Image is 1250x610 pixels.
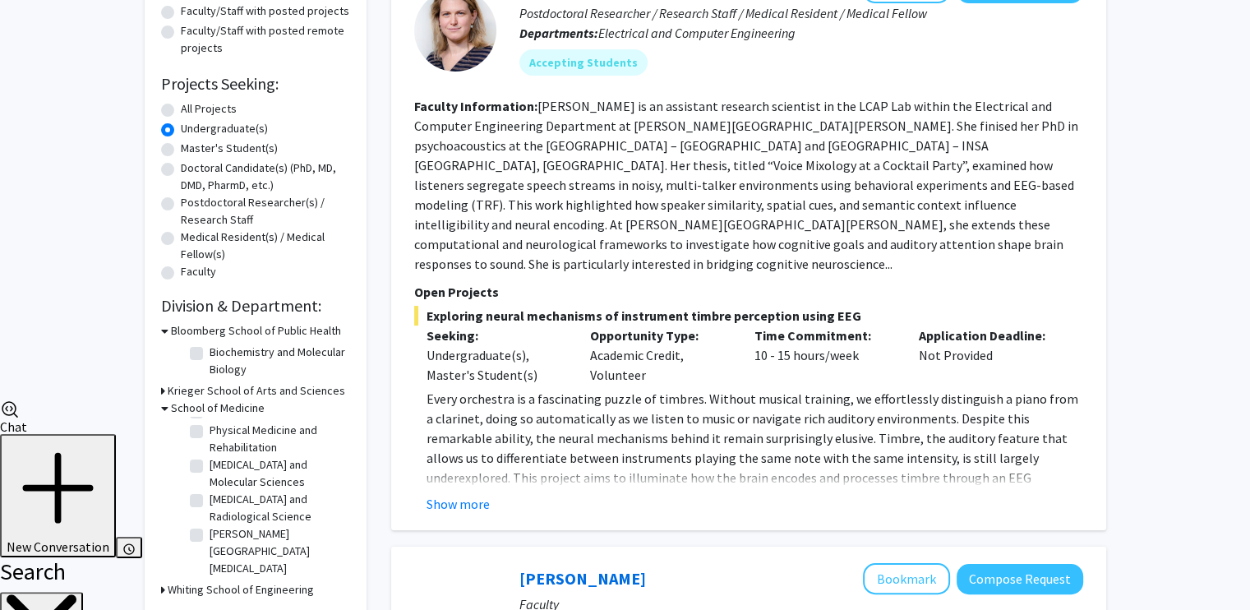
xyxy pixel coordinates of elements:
p: Seeking: [427,326,566,345]
label: Physical Medicine and Rehabilitation [210,422,346,456]
label: Undergraduate(s) [181,120,268,137]
label: Medical Resident(s) / Medical Fellow(s) [181,229,350,263]
label: [PERSON_NAME][GEOGRAPHIC_DATA][MEDICAL_DATA] [210,525,346,577]
h3: Bloomberg School of Public Health [171,322,341,340]
b: Departments: [519,25,598,41]
h2: Division & Department: [161,296,350,316]
label: [MEDICAL_DATA] and Molecular Sciences [210,456,346,491]
button: Show more [427,494,490,514]
label: [MEDICAL_DATA] and Radiological Science [210,491,346,525]
a: [PERSON_NAME] [519,568,646,589]
label: Faculty/Staff with posted remote projects [181,22,350,57]
button: Add Karen Fleming to Bookmarks [863,563,950,594]
span: Exploring neural mechanisms of instrument timbre perception using EEG [414,306,1083,326]
span: Electrical and Computer Engineering [598,25,796,41]
fg-read-more: [PERSON_NAME] is an assistant research scientist in the LCAP Lab within the Electrical and Comput... [414,98,1078,272]
label: All Projects [181,100,237,118]
div: Not Provided [906,326,1071,385]
mat-chip: Accepting Students [519,49,648,76]
p: Opportunity Type: [590,326,730,345]
p: Application Deadline: [919,326,1059,345]
p: Time Commitment: [754,326,894,345]
label: Faculty [181,263,216,280]
h3: School of Medicine [171,400,265,417]
h2: Projects Seeking: [161,74,350,94]
b: Faculty Information: [414,98,537,114]
button: Compose Request to Karen Fleming [957,564,1083,594]
label: Master's Student(s) [181,140,278,157]
label: Doctoral Candidate(s) (PhD, MD, DMD, PharmD, etc.) [181,159,350,194]
h3: Whiting School of Engineering [168,581,314,598]
p: Open Projects [414,282,1083,302]
div: 10 - 15 hours/week [742,326,906,385]
iframe: Chat [12,536,70,598]
label: Postdoctoral Researcher(s) / Research Staff [181,194,350,229]
div: Undergraduate(s), Master's Student(s) [427,345,566,385]
h3: Krieger School of Arts and Sciences [168,382,345,400]
p: Postdoctoral Researcher / Research Staff / Medical Resident / Medical Fellow [519,3,1083,23]
p: Every orchestra is a fascinating puzzle of timbres. Without musical training, we effortlessly dis... [427,389,1083,547]
label: Faculty/Staff with posted projects [181,2,349,20]
div: Academic Credit, Volunteer [578,326,742,385]
label: Biochemistry and Molecular Biology [210,344,346,378]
